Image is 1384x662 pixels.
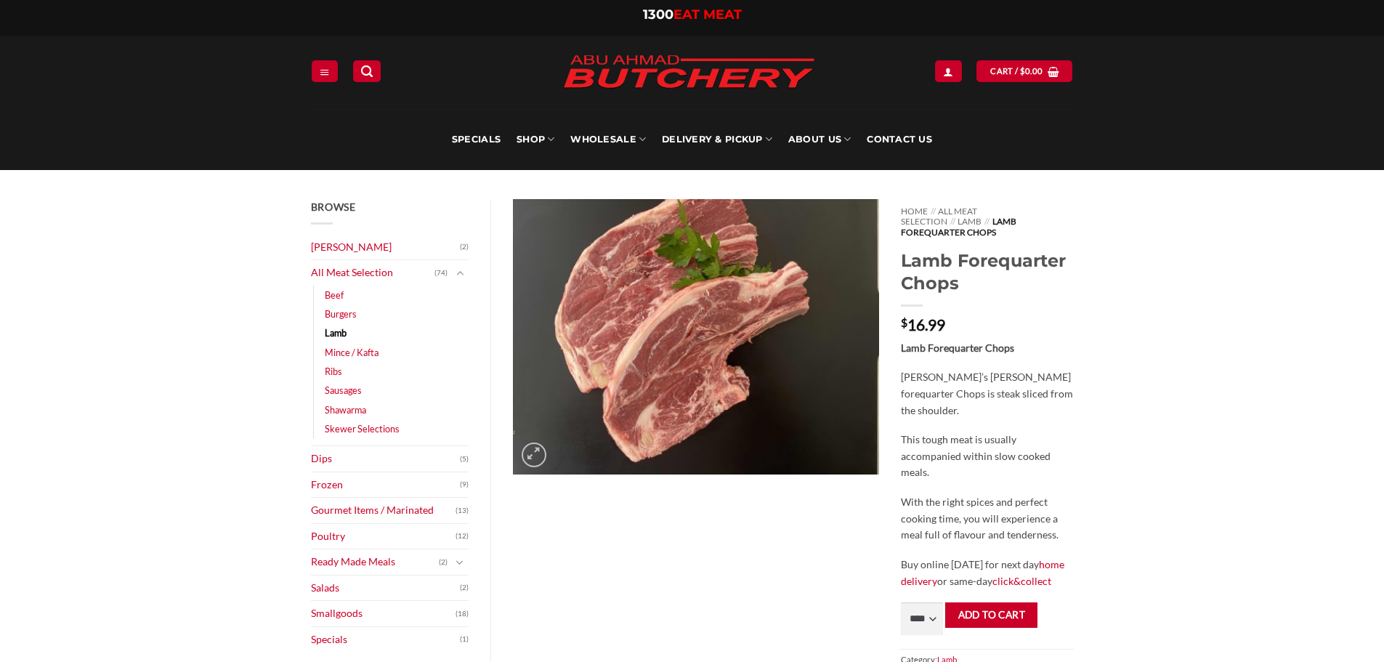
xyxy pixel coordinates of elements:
a: View cart [976,60,1072,81]
a: Frozen [311,472,461,498]
bdi: 16.99 [901,315,945,334]
a: Delivery & Pickup [662,109,772,170]
a: Burgers [325,304,357,323]
a: Dips [311,446,461,472]
a: Shawarma [325,400,366,419]
button: Toggle [451,554,469,570]
span: Lamb Forequarter Chops [901,216,1016,237]
a: Specials [452,109,501,170]
a: Skewer Selections [325,419,400,438]
span: (74) [434,262,448,284]
a: Poultry [311,524,456,549]
span: (13) [456,500,469,522]
a: Ready Made Meals [311,549,440,575]
a: 1300EAT MEAT [643,7,742,23]
a: Lamb [325,323,347,342]
img: Abu Ahmad Butchery [551,45,827,100]
span: // [984,216,990,227]
a: Gourmet Items / Marinated [311,498,456,523]
span: // [931,206,936,217]
a: click&collect [992,575,1051,587]
span: $ [1020,65,1025,78]
p: [PERSON_NAME]’s [PERSON_NAME] forequarter Chops is steak sliced from the shoulder. [901,369,1073,419]
a: Beef [325,286,344,304]
span: (1) [460,629,469,650]
a: All Meat Selection [901,206,977,227]
span: (2) [460,236,469,258]
p: Buy online [DATE] for next day or same-day [901,557,1073,589]
a: Contact Us [867,109,932,170]
a: Smallgoods [311,601,456,626]
a: Mince / Kafta [325,343,379,362]
a: Lamb [958,216,982,227]
bdi: 0.00 [1020,66,1043,76]
h1: Lamb Forequarter Chops [901,249,1073,294]
a: Specials [311,627,461,653]
span: (12) [456,525,469,547]
span: (2) [439,552,448,573]
strong: Lamb Forequarter Chops [901,342,1014,354]
a: Login [935,60,961,81]
span: (9) [460,474,469,496]
a: home delivery [901,558,1064,587]
button: Add to cart [945,602,1037,628]
span: 1300 [643,7,673,23]
a: Ribs [325,362,342,381]
a: Home [901,206,928,217]
a: Wholesale [570,109,646,170]
a: About Us [788,109,851,170]
a: SHOP [517,109,554,170]
a: Search [353,60,381,81]
a: Salads [311,576,461,601]
button: Toggle [451,265,469,281]
span: $ [901,317,907,328]
p: This tough meat is usually accompanied within slow cooked meals. [901,432,1073,481]
span: Cart / [990,65,1043,78]
a: Sausages [325,381,362,400]
span: Browse [311,201,356,213]
span: (2) [460,577,469,599]
a: [PERSON_NAME] [311,235,461,260]
span: (5) [460,448,469,470]
span: // [950,216,955,227]
a: All Meat Selection [311,260,435,286]
span: (18) [456,603,469,625]
a: Zoom [522,443,546,467]
p: With the right spices and perfect cooking time, you will experience a meal full of flavour and te... [901,494,1073,544]
a: Menu [312,60,338,81]
span: EAT MEAT [673,7,742,23]
img: Lamb Forequarter Chops [513,199,879,475]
